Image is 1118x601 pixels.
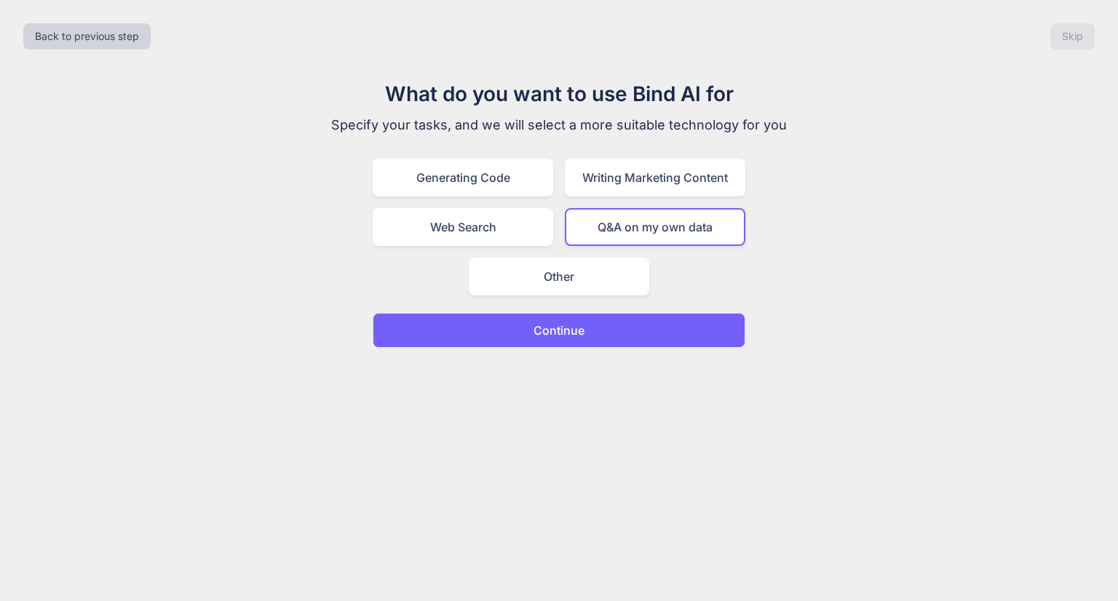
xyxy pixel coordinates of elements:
[469,258,649,295] div: Other
[1050,23,1095,49] button: Skip
[373,313,745,348] button: Continue
[314,115,804,135] p: Specify your tasks, and we will select a more suitable technology for you
[565,159,745,196] div: Writing Marketing Content
[565,208,745,246] div: Q&A on my own data
[534,322,584,339] p: Continue
[373,159,553,196] div: Generating Code
[314,79,804,109] h1: What do you want to use Bind AI for
[373,208,553,246] div: Web Search
[23,23,151,49] button: Back to previous step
